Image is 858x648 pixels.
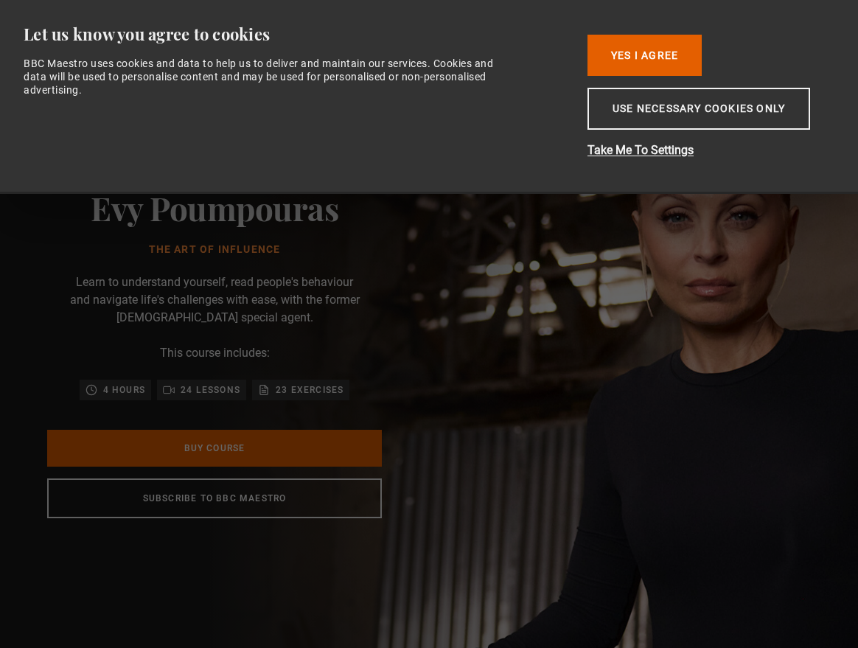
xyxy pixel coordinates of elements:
button: Take Me To Settings [587,142,823,159]
h1: The Art of Influence [91,244,338,256]
a: Subscribe to BBC Maestro [47,478,382,518]
div: Let us know you agree to cookies [24,24,565,45]
button: Yes I Agree [587,35,702,76]
a: Buy Course [47,430,382,467]
div: BBC Maestro uses cookies and data to help us to deliver and maintain our services. Cookies and da... [24,57,511,97]
h2: Evy Poumpouras [91,189,338,226]
p: Learn to understand yourself, read people's behaviour and navigate life's challenges with ease, w... [67,274,362,327]
p: 24 lessons [181,383,240,397]
p: 4 hours [103,383,145,397]
p: This course includes: [160,344,270,362]
p: 23 exercises [276,383,343,397]
button: Use necessary cookies only [587,88,810,130]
